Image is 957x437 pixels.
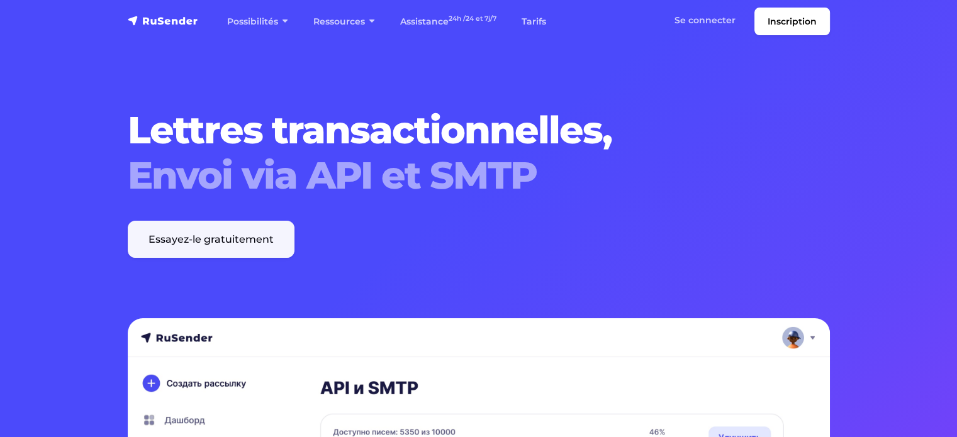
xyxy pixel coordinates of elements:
a: Ressources [301,9,388,35]
a: Tarifs [509,9,559,35]
font: 24h /24 et 7j/7 [449,14,496,23]
font: Lettres transactionnelles, [128,107,612,153]
font: Ressources [313,16,365,27]
a: Inscription [754,8,830,35]
a: Essayez-le gratuitement [128,221,294,258]
font: Essayez-le gratuitement [148,233,274,245]
font: Assistance [400,16,449,27]
font: Possibilités [227,16,278,27]
a: Possibilités [215,9,301,35]
font: Se connecter [674,14,736,26]
font: Envoi via API et SMTP [128,152,537,198]
a: Assistance24h /24 et 7j/7 [388,9,509,35]
font: Tarifs [522,16,546,27]
a: Se connecter [662,8,748,33]
font: Inscription [768,16,817,27]
img: RuSender [128,14,198,27]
